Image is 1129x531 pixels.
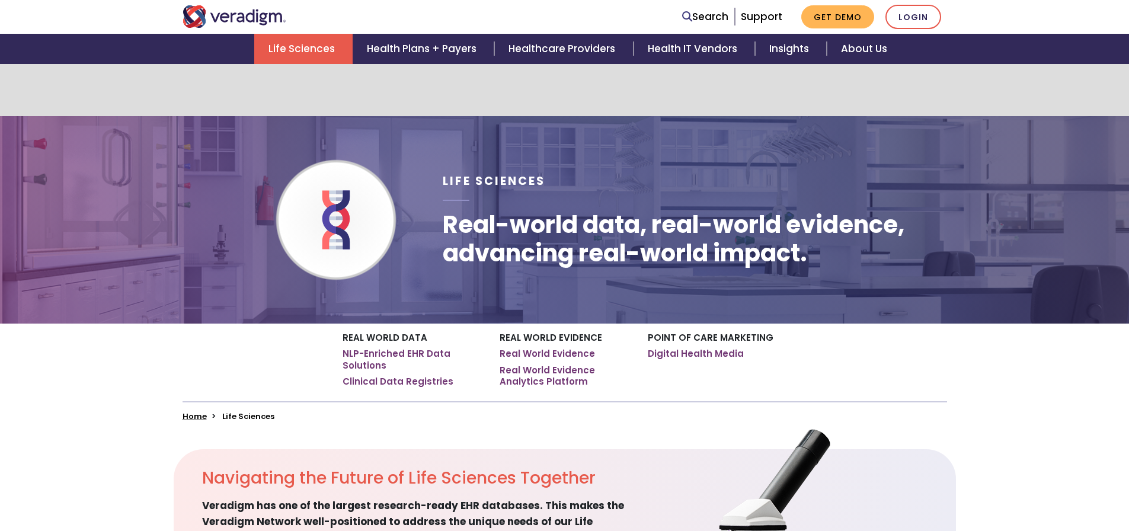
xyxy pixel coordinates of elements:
h1: Real-world data, real-world evidence, advancing real-world impact. [443,210,946,267]
a: About Us [827,34,901,64]
a: Healthcare Providers [494,34,633,64]
span: Life Sciences [443,173,545,189]
a: Digital Health Media [648,348,744,360]
a: Search [682,9,728,25]
a: Real World Evidence [500,348,595,360]
img: Veradigm logo [183,5,286,28]
a: NLP-Enriched EHR Data Solutions [343,348,482,371]
a: Login [885,5,941,29]
a: Support [741,9,782,24]
a: Clinical Data Registries [343,376,453,388]
a: Insights [755,34,827,64]
a: Real World Evidence Analytics Platform [500,364,630,388]
h2: Navigating the Future of Life Sciences Together [202,468,630,488]
a: Health IT Vendors [634,34,755,64]
a: Health Plans + Payers [353,34,494,64]
a: Life Sciences [254,34,353,64]
a: Home [183,411,207,422]
a: Get Demo [801,5,874,28]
